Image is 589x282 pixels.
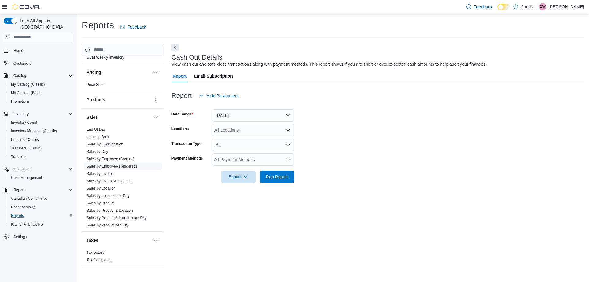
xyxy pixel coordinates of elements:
[152,114,159,121] button: Sales
[11,137,39,142] span: Purchase Orders
[9,145,44,152] a: Transfers (Classic)
[9,221,45,228] a: [US_STATE] CCRS
[206,93,239,99] span: Hide Parameters
[82,126,164,231] div: Sales
[11,154,26,159] span: Transfers
[1,232,75,241] button: Settings
[9,212,73,219] span: Reports
[87,83,106,87] a: Price Sheet
[171,92,192,99] h3: Report
[535,3,537,10] p: |
[12,4,40,10] img: Cova
[11,233,73,241] span: Settings
[9,89,43,97] a: My Catalog (Beta)
[1,71,75,80] button: Catalog
[87,179,130,183] a: Sales by Invoice & Product
[539,3,546,10] div: Courtney White
[6,203,75,211] a: Dashboards
[87,193,129,198] span: Sales by Location per Day
[9,203,38,211] a: Dashboards
[82,54,164,64] div: OCM
[152,69,159,76] button: Pricing
[540,3,546,10] span: CW
[474,4,492,10] span: Feedback
[13,73,26,78] span: Catalog
[9,153,29,160] a: Transfers
[9,89,73,97] span: My Catalog (Beta)
[9,98,73,105] span: Promotions
[6,118,75,127] button: Inventory Count
[9,153,73,160] span: Transfers
[11,110,73,118] span: Inventory
[82,249,164,266] div: Taxes
[260,171,294,183] button: Run Report
[11,47,73,54] span: Home
[13,167,32,172] span: Operations
[11,99,30,104] span: Promotions
[212,139,294,151] button: All
[87,258,113,262] a: Tax Exemptions
[11,120,37,125] span: Inventory Count
[87,237,151,243] button: Taxes
[11,146,42,151] span: Transfers (Classic)
[87,149,108,154] span: Sales by Day
[11,213,24,218] span: Reports
[173,70,187,82] span: Report
[9,127,60,135] a: Inventory Manager (Classic)
[6,173,75,182] button: Cash Management
[87,186,116,191] a: Sales by Location
[82,19,114,31] h1: Reports
[87,97,151,103] button: Products
[87,97,105,103] h3: Products
[11,186,73,194] span: Reports
[1,186,75,194] button: Reports
[549,3,584,10] p: [PERSON_NAME]
[87,127,106,132] span: End Of Day
[11,222,43,227] span: [US_STATE] CCRS
[87,208,133,213] span: Sales by Product & Location
[1,110,75,118] button: Inventory
[87,157,135,161] a: Sales by Employee (Created)
[9,221,73,228] span: Washington CCRS
[87,135,111,139] a: Itemized Sales
[11,186,29,194] button: Reports
[464,1,495,13] a: Feedback
[11,175,42,180] span: Cash Management
[87,201,114,206] span: Sales by Product
[17,18,73,30] span: Load All Apps in [GEOGRAPHIC_DATA]
[9,81,73,88] span: My Catalog (Classic)
[9,119,73,126] span: Inventory Count
[87,55,124,60] a: OCM Weekly Inventory
[11,165,73,173] span: Operations
[87,186,116,191] span: Sales by Location
[286,128,291,133] button: Open list of options
[127,24,146,30] span: Feedback
[171,44,179,51] button: Next
[171,54,222,61] h3: Cash Out Details
[11,233,29,241] a: Settings
[11,205,36,210] span: Dashboards
[11,196,47,201] span: Canadian Compliance
[87,216,147,220] a: Sales by Product & Location per Day
[87,179,130,183] span: Sales by Invoice & Product
[9,136,41,143] a: Purchase Orders
[6,220,75,229] button: [US_STATE] CCRS
[13,61,31,66] span: Customers
[11,110,31,118] button: Inventory
[6,80,75,89] button: My Catalog (Classic)
[9,145,73,152] span: Transfers (Classic)
[87,156,135,161] span: Sales by Employee (Created)
[171,141,202,146] label: Transaction Type
[6,135,75,144] button: Purchase Orders
[87,250,105,255] span: Tax Details
[221,171,256,183] button: Export
[11,47,26,54] a: Home
[87,223,128,227] a: Sales by Product per Day
[9,195,50,202] a: Canadian Compliance
[87,114,151,120] button: Sales
[1,59,75,68] button: Customers
[212,109,294,122] button: [DATE]
[6,194,75,203] button: Canadian Compliance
